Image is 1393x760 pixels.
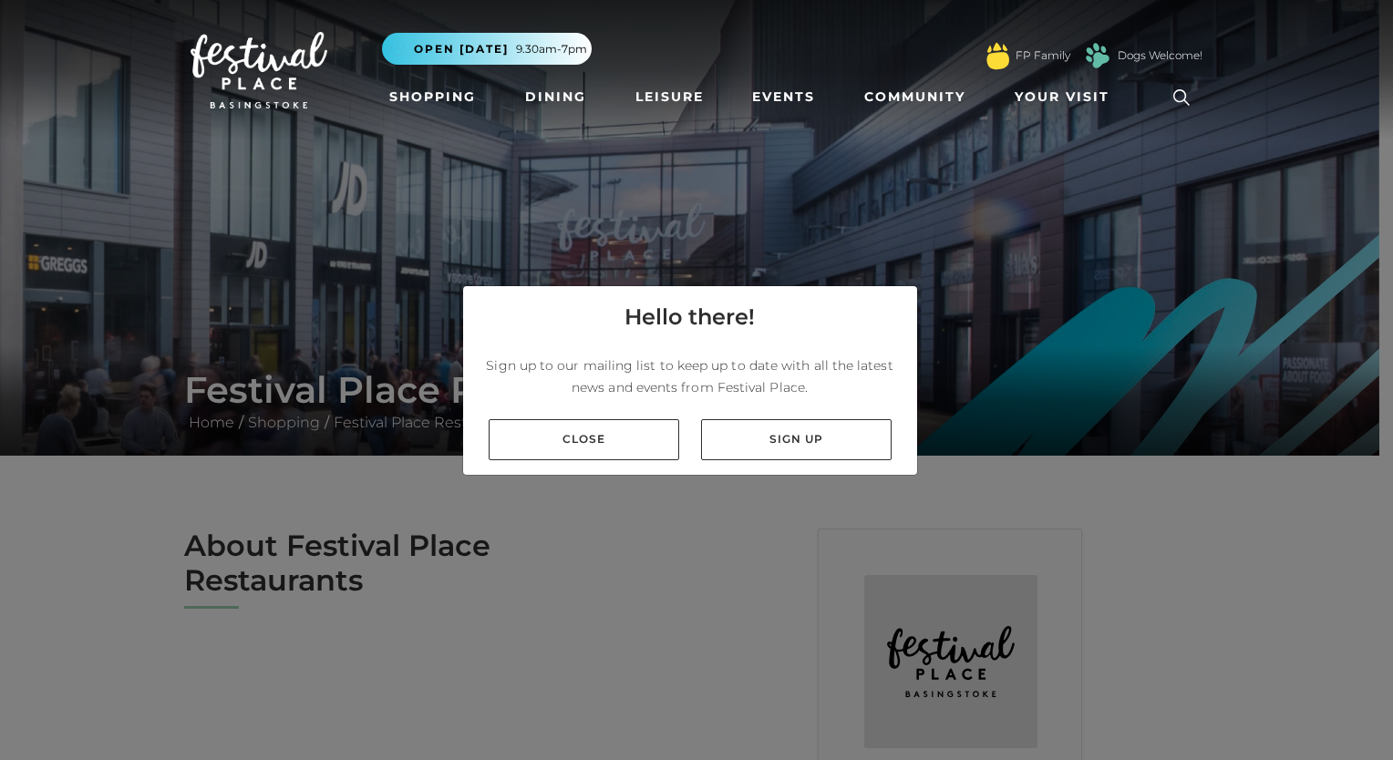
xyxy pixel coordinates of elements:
[518,80,593,114] a: Dining
[1007,80,1126,114] a: Your Visit
[624,301,755,334] h4: Hello there!
[1015,87,1109,107] span: Your Visit
[857,80,973,114] a: Community
[701,419,892,460] a: Sign up
[382,80,483,114] a: Shopping
[1118,47,1202,64] a: Dogs Welcome!
[191,32,327,108] img: Festival Place Logo
[414,41,509,57] span: Open [DATE]
[1016,47,1070,64] a: FP Family
[478,354,903,398] p: Sign up to our mailing list to keep up to date with all the latest news and events from Festival ...
[516,41,587,57] span: 9.30am-7pm
[382,33,592,65] button: Open [DATE] 9.30am-7pm
[489,419,679,460] a: Close
[745,80,822,114] a: Events
[628,80,711,114] a: Leisure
